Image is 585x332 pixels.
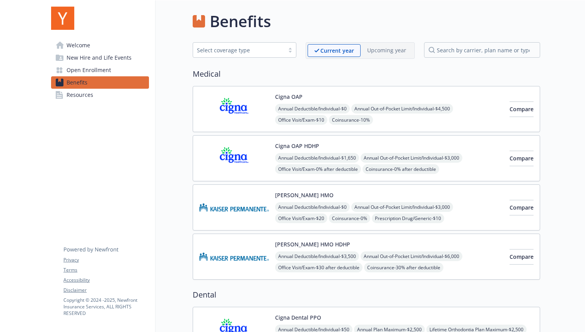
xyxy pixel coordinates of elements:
span: Annual Deductible/Individual - $3,500 [275,251,359,261]
span: Coinsurance - 10% [329,115,373,125]
span: Upcoming year [361,44,413,57]
button: [PERSON_NAME] HMO [275,191,334,199]
span: Annual Deductible/Individual - $0 [275,202,350,212]
span: Office Visit/Exam - $20 [275,213,327,223]
span: Office Visit/Exam - $30 after deductible [275,263,363,272]
p: Copyright © 2024 - 2025 , Newfront Insurance Services, ALL RIGHTS RESERVED [63,297,149,317]
a: Resources [51,89,149,101]
button: Cigna Dental PPO [275,313,321,322]
button: Cigna OAP HDHP [275,142,319,150]
a: New Hire and Life Events [51,52,149,64]
img: Kaiser Permanente Insurance Company carrier logo [199,240,269,273]
span: Open Enrollment [67,64,111,76]
button: Compare [510,151,534,166]
span: Prescription Drug/Generic - $10 [372,213,444,223]
span: Welcome [67,39,90,52]
a: Welcome [51,39,149,52]
img: CIGNA carrier logo [199,142,269,175]
span: Resources [67,89,93,101]
a: Benefits [51,76,149,89]
button: Compare [510,200,534,215]
span: New Hire and Life Events [67,52,132,64]
span: Annual Out-of-Pocket Limit/Individual - $3,000 [351,202,453,212]
span: Annual Deductible/Individual - $1,650 [275,153,359,163]
input: search by carrier, plan name or type [424,42,540,58]
button: Compare [510,101,534,117]
span: Benefits [67,76,87,89]
img: Kaiser Permanente Insurance Company carrier logo [199,191,269,224]
span: Coinsurance - 30% after deductible [364,263,443,272]
a: Accessibility [63,277,149,284]
h2: Dental [193,289,540,301]
p: Current year [320,46,354,55]
button: Compare [510,249,534,265]
span: Compare [510,105,534,113]
img: CIGNA carrier logo [199,93,269,126]
span: Coinsurance - 0% after deductible [363,164,439,174]
span: Compare [510,155,534,162]
span: Annual Out-of-Pocket Limit/Individual - $6,000 [361,251,462,261]
div: Select coverage type [197,46,281,54]
a: Disclaimer [63,287,149,294]
a: Open Enrollment [51,64,149,76]
button: [PERSON_NAME] HMO HDHP [275,240,350,248]
button: Cigna OAP [275,93,303,101]
a: Privacy [63,256,149,263]
span: Compare [510,253,534,260]
a: Terms [63,267,149,274]
span: Annual Out-of-Pocket Limit/Individual - $3,000 [361,153,462,163]
span: Compare [510,204,534,211]
p: Upcoming year [367,46,406,54]
span: Annual Out-of-Pocket Limit/Individual - $4,500 [351,104,453,114]
h2: Medical [193,68,540,80]
span: Office Visit/Exam - $10 [275,115,327,125]
h1: Benefits [210,10,271,33]
span: Coinsurance - 0% [329,213,370,223]
span: Annual Deductible/Individual - $0 [275,104,350,114]
span: Office Visit/Exam - 0% after deductible [275,164,361,174]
